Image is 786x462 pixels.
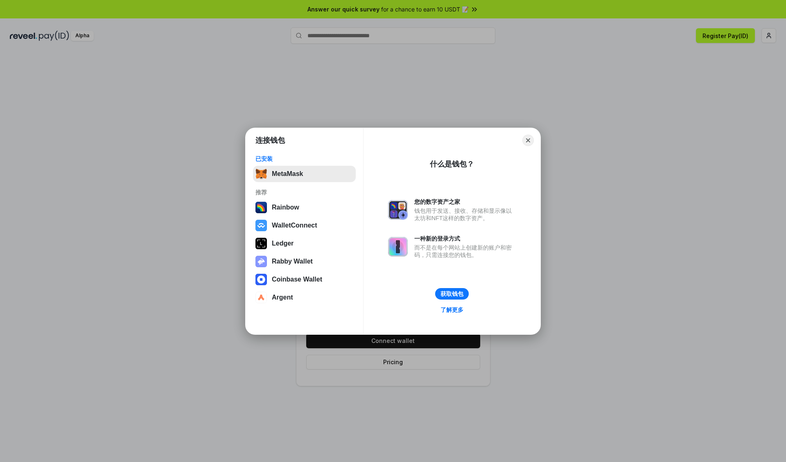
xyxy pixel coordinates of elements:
[272,204,299,211] div: Rainbow
[440,306,463,313] div: 了解更多
[253,235,356,252] button: Ledger
[255,202,267,213] img: svg+xml,%3Csvg%20width%3D%22120%22%20height%3D%22120%22%20viewBox%3D%220%200%20120%20120%22%20fil...
[436,304,468,315] a: 了解更多
[255,274,267,285] img: svg+xml,%3Csvg%20width%3D%2228%22%20height%3D%2228%22%20viewBox%3D%220%200%2028%2028%22%20fill%3D...
[414,235,516,242] div: 一种新的登录方式
[255,155,353,162] div: 已安装
[272,294,293,301] div: Argent
[414,198,516,205] div: 您的数字资产之家
[414,207,516,222] div: 钱包用于发送、接收、存储和显示像以太坊和NFT这样的数字资产。
[253,289,356,306] button: Argent
[253,217,356,234] button: WalletConnect
[253,271,356,288] button: Coinbase Wallet
[255,256,267,267] img: svg+xml,%3Csvg%20xmlns%3D%22http%3A%2F%2Fwww.w3.org%2F2000%2Fsvg%22%20fill%3D%22none%22%20viewBox...
[388,200,408,220] img: svg+xml,%3Csvg%20xmlns%3D%22http%3A%2F%2Fwww.w3.org%2F2000%2Fsvg%22%20fill%3D%22none%22%20viewBox...
[253,166,356,182] button: MetaMask
[272,240,294,247] div: Ledger
[255,168,267,180] img: svg+xml,%3Csvg%20fill%3D%22none%22%20height%3D%2233%22%20viewBox%3D%220%200%2035%2033%22%20width%...
[388,237,408,257] img: svg+xml,%3Csvg%20xmlns%3D%22http%3A%2F%2Fwww.w3.org%2F2000%2Fsvg%22%20fill%3D%22none%22%20viewBox...
[255,135,285,145] h1: 连接钱包
[255,189,353,196] div: 推荐
[253,199,356,216] button: Rainbow
[522,135,534,146] button: Close
[272,276,322,283] div: Coinbase Wallet
[272,170,303,178] div: MetaMask
[440,290,463,297] div: 获取钱包
[272,258,313,265] div: Rabby Wallet
[255,238,267,249] img: svg+xml,%3Csvg%20xmlns%3D%22http%3A%2F%2Fwww.w3.org%2F2000%2Fsvg%22%20width%3D%2228%22%20height%3...
[435,288,469,300] button: 获取钱包
[255,220,267,231] img: svg+xml,%3Csvg%20width%3D%2228%22%20height%3D%2228%22%20viewBox%3D%220%200%2028%2028%22%20fill%3D...
[414,244,516,259] div: 而不是在每个网站上创建新的账户和密码，只需连接您的钱包。
[272,222,317,229] div: WalletConnect
[430,159,474,169] div: 什么是钱包？
[253,253,356,270] button: Rabby Wallet
[255,292,267,303] img: svg+xml,%3Csvg%20width%3D%2228%22%20height%3D%2228%22%20viewBox%3D%220%200%2028%2028%22%20fill%3D...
